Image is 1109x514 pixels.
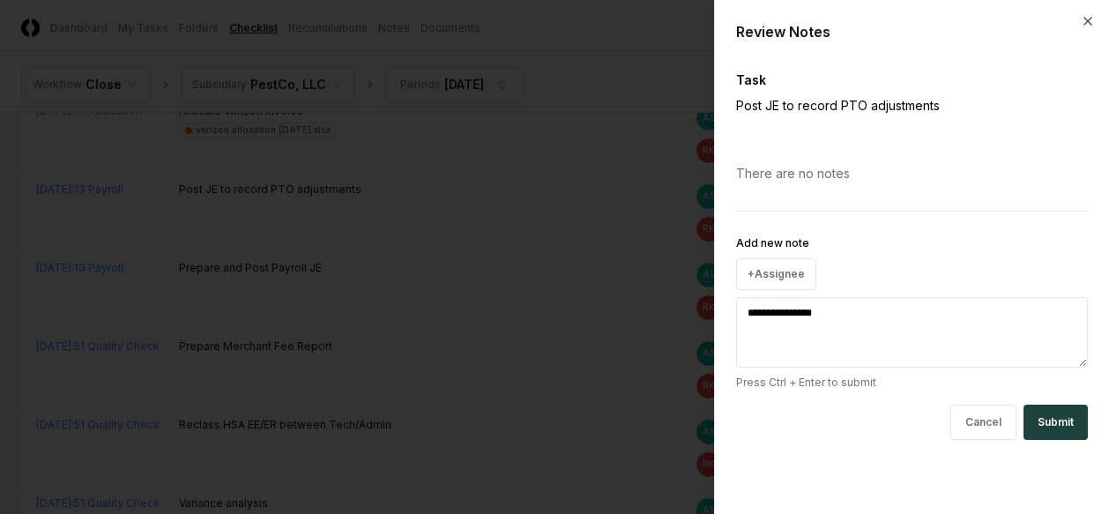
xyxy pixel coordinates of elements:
button: +Assignee [736,258,816,290]
button: Submit [1023,405,1088,440]
p: Post JE to record PTO adjustments [736,96,1027,115]
button: Cancel [950,405,1016,440]
div: There are no notes [736,150,1088,197]
p: Press Ctrl + Enter to submit [736,375,1088,391]
div: Task [736,71,1088,89]
label: Add new note [736,236,809,250]
div: Review Notes [736,21,1088,42]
